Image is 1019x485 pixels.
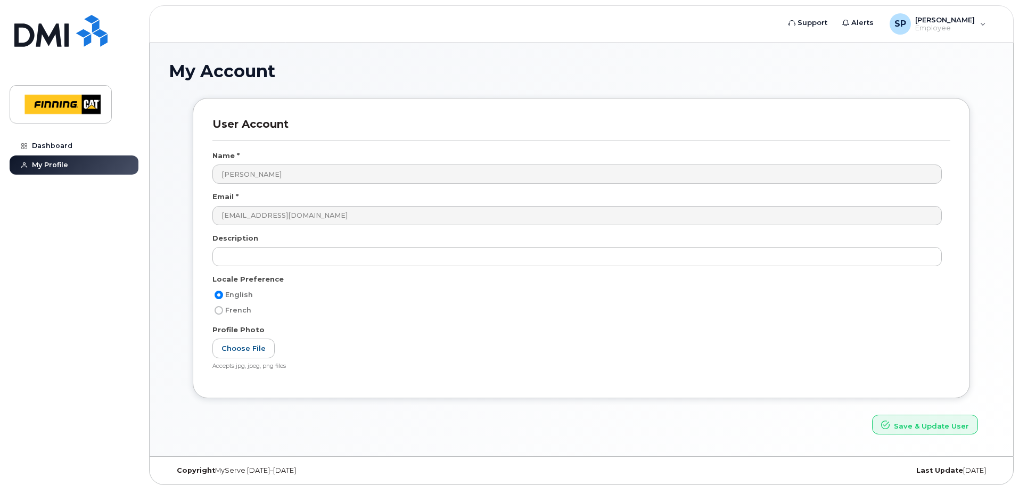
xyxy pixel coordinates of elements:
[225,291,253,299] span: English
[215,306,223,315] input: French
[212,363,942,371] div: Accepts jpg, jpeg, png files
[916,466,963,474] strong: Last Update
[719,466,994,475] div: [DATE]
[225,306,251,314] span: French
[169,466,444,475] div: MyServe [DATE]–[DATE]
[212,325,265,335] label: Profile Photo
[177,466,215,474] strong: Copyright
[872,415,978,434] button: Save & Update User
[169,62,994,80] h1: My Account
[212,274,284,284] label: Locale Preference
[215,291,223,299] input: English
[212,233,258,243] label: Description
[212,192,239,202] label: Email *
[212,118,950,141] h3: User Account
[212,339,275,358] label: Choose File
[212,151,240,161] label: Name *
